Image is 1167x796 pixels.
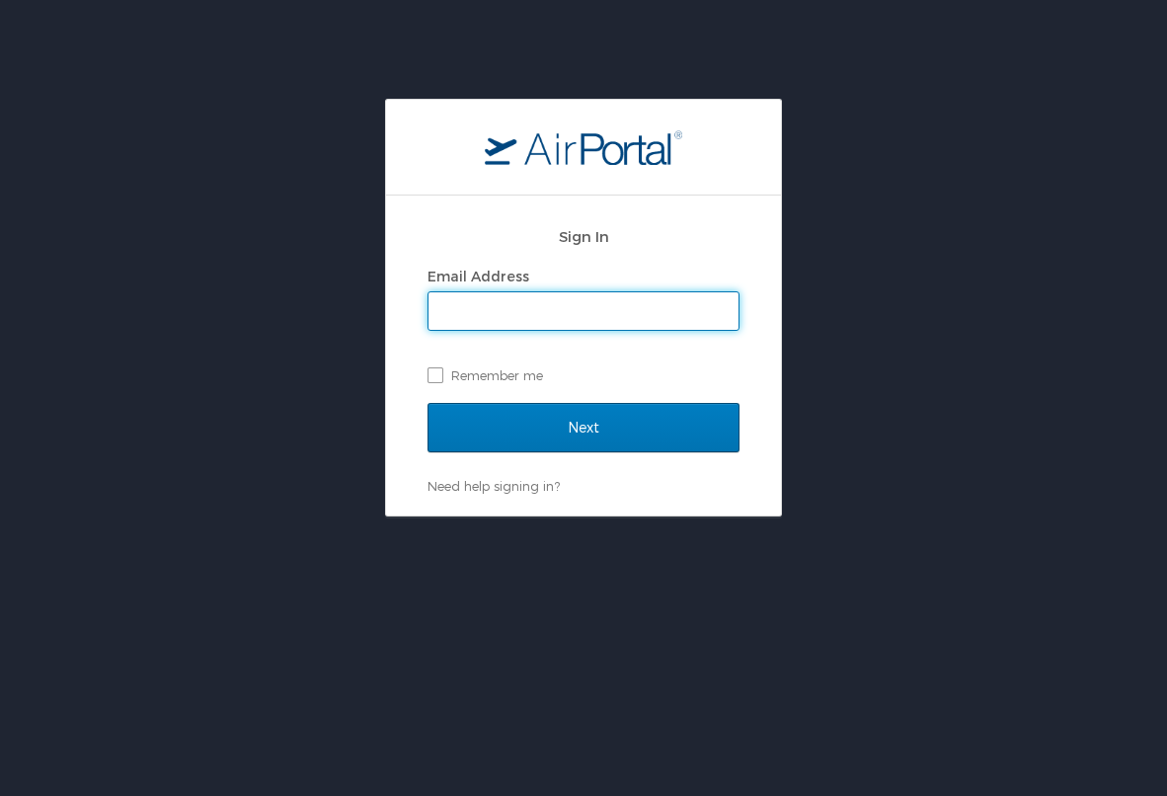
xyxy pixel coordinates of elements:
label: Remember me [428,360,739,390]
h2: Sign In [428,225,739,248]
input: Next [428,403,739,452]
img: logo [485,129,682,165]
label: Email Address [428,268,529,284]
a: Need help signing in? [428,478,560,494]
